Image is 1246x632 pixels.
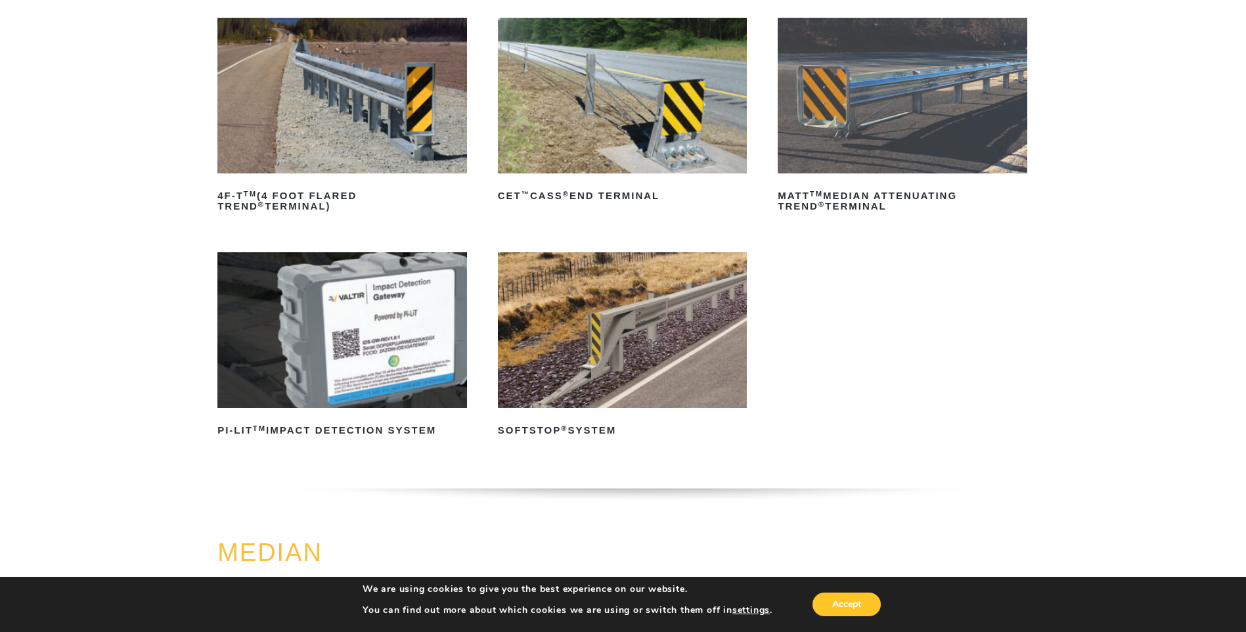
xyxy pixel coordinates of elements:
a: PI-LITTMImpact Detection System [217,252,467,441]
a: SoftStop®System [498,252,747,441]
h2: MATT Median Attenuating TREND Terminal [778,185,1027,217]
p: We are using cookies to give you the best experience on our website. [363,583,772,595]
sup: TM [253,424,266,432]
sup: ® [561,424,567,432]
a: MEDIAN [217,539,323,566]
sup: ® [818,200,825,208]
sup: TM [810,190,823,198]
p: You can find out more about which cookies we are using or switch them off in . [363,604,772,616]
h2: CET CASS End Terminal [498,185,747,206]
sup: ® [563,190,569,198]
a: MATTTMMedian Attenuating TREND®Terminal [778,18,1027,217]
a: CET™CASS®End Terminal [498,18,747,206]
img: SoftStop System End Terminal [498,252,747,408]
button: settings [732,604,770,616]
h2: PI-LIT Impact Detection System [217,420,467,441]
button: Accept [812,593,881,616]
h2: 4F-T (4 Foot Flared TREND Terminal) [217,185,467,217]
sup: ® [258,200,265,208]
sup: ™ [522,190,530,198]
sup: TM [244,190,257,198]
a: 4F-TTM(4 Foot Flared TREND®Terminal) [217,18,467,217]
h2: SoftStop System [498,420,747,441]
